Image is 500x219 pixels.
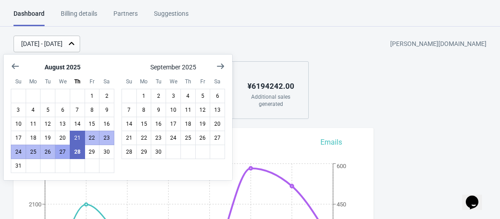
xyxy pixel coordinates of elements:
tspan: 600 [337,163,346,169]
button: September 29 2025 [136,145,152,159]
div: [PERSON_NAME][DOMAIN_NAME] [390,36,486,52]
div: [DATE] - [DATE] [21,39,63,49]
button: August 21 2025 [70,131,85,145]
div: Friday [195,74,211,89]
button: September 5 2025 [195,89,211,103]
button: August 16 2025 [99,117,114,131]
button: August 9 2025 [99,103,114,117]
div: Wednesday [166,74,181,89]
button: August 8 2025 [85,103,100,117]
button: September 4 2025 [180,89,196,103]
button: August 2 2025 [99,89,114,103]
button: August 19 2025 [40,131,55,145]
div: Saturday [210,74,225,89]
button: September 28 2025 [122,145,137,159]
button: August 15 2025 [85,117,100,131]
div: Monday [26,74,41,89]
button: August 11 2025 [26,117,41,131]
button: September 30 2025 [151,145,166,159]
button: September 16 2025 [151,117,166,131]
button: August 22 2025 [85,131,100,145]
button: September 7 2025 [122,103,137,117]
button: Today August 28 2025 [70,145,85,159]
button: September 14 2025 [122,117,137,131]
div: Thursday [180,74,196,89]
div: ¥ 6194242.00 [243,79,298,93]
tspan: 2100 [29,201,41,208]
button: September 6 2025 [210,89,225,103]
div: Wednesday [55,74,70,89]
button: August 26 2025 [40,145,55,159]
div: Sunday [11,74,26,89]
button: September 10 2025 [166,103,181,117]
button: August 25 2025 [26,145,41,159]
button: August 13 2025 [55,117,70,131]
button: August 5 2025 [40,103,55,117]
button: September 27 2025 [210,131,225,145]
button: September 8 2025 [136,103,152,117]
button: September 15 2025 [136,117,152,131]
div: Suggestions [154,9,189,25]
button: August 27 2025 [55,145,70,159]
iframe: chat widget [462,183,491,210]
button: September 20 2025 [210,117,225,131]
button: September 3 2025 [166,89,181,103]
button: August 18 2025 [26,131,41,145]
button: August 3 2025 [11,103,26,117]
button: September 23 2025 [151,131,166,145]
button: August 7 2025 [70,103,85,117]
button: August 4 2025 [26,103,41,117]
button: September 22 2025 [136,131,152,145]
button: September 11 2025 [180,103,196,117]
div: Sunday [122,74,137,89]
button: September 2 2025 [151,89,166,103]
button: September 19 2025 [195,117,211,131]
button: August 10 2025 [11,117,26,131]
tspan: 450 [337,201,346,208]
button: August 30 2025 [99,145,114,159]
button: August 29 2025 [85,145,100,159]
div: Monday [136,74,152,89]
button: August 12 2025 [40,117,55,131]
button: August 24 2025 [11,145,26,159]
div: Saturday [99,74,114,89]
div: Partners [113,9,138,25]
button: August 14 2025 [70,117,85,131]
button: September 17 2025 [166,117,181,131]
div: Friday [85,74,100,89]
button: September 25 2025 [180,131,196,145]
button: September 12 2025 [195,103,211,117]
button: September 9 2025 [151,103,166,117]
div: Additional sales generated [243,93,298,108]
button: September 21 2025 [122,131,137,145]
button: Show previous month, July 2025 [7,58,23,74]
div: Tuesday [151,74,166,89]
button: August 20 2025 [55,131,70,145]
div: Dashboard [14,9,45,26]
div: Billing details [61,9,97,25]
button: August 6 2025 [55,103,70,117]
button: September 24 2025 [166,131,181,145]
button: September 1 2025 [136,89,152,103]
button: August 1 2025 [85,89,100,103]
button: August 31 2025 [11,159,26,173]
button: Show next month, October 2025 [212,58,229,74]
button: September 26 2025 [195,131,211,145]
div: Thursday [70,74,85,89]
button: August 23 2025 [99,131,114,145]
button: August 17 2025 [11,131,26,145]
div: Tuesday [40,74,55,89]
button: September 13 2025 [210,103,225,117]
button: September 18 2025 [180,117,196,131]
